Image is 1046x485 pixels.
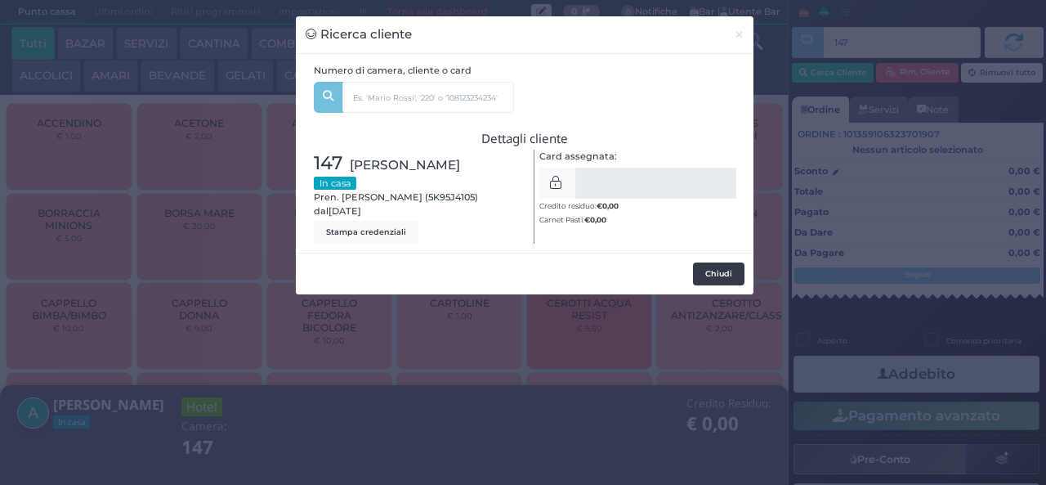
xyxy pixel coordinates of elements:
[602,200,619,211] span: 0,00
[314,132,736,146] h3: Dettagli cliente
[314,221,418,244] button: Stampa credenziali
[539,150,617,164] label: Card assegnata:
[314,64,472,78] label: Numero di camera, cliente o card
[314,150,342,177] span: 147
[350,155,460,174] span: [PERSON_NAME]
[597,201,619,210] b: €
[342,82,514,113] input: Es. 'Mario Rossi', '220' o '108123234234'
[306,150,525,244] div: Pren. [PERSON_NAME] (5K95J4105) dal
[314,177,356,190] small: In casa
[590,214,606,225] span: 0,00
[539,201,619,210] small: Credito residuo:
[725,16,753,53] button: Chiudi
[584,215,606,224] b: €
[329,204,361,218] span: [DATE]
[734,25,744,43] span: ×
[306,25,413,44] h3: Ricerca cliente
[539,215,606,224] small: Carnet Pasti:
[693,263,744,285] button: Chiudi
